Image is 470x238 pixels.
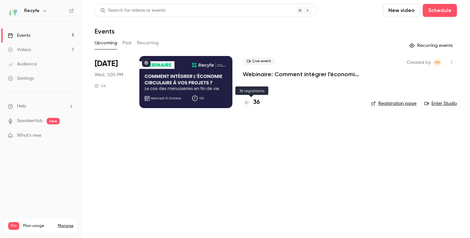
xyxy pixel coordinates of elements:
div: Events [8,32,30,39]
h6: Recyfe [24,7,39,14]
span: What's new [17,132,41,139]
span: Wed, 1:00 PM [95,72,123,78]
a: Manage [58,223,73,229]
div: Settings [8,75,34,82]
li: help-dropdown-opener [8,103,74,110]
span: PK [435,59,440,66]
span: Pro [8,222,19,230]
button: New video [383,4,420,17]
img: Recyfe [8,6,19,16]
div: Search for videos or events [100,7,165,14]
a: 36 [243,98,260,107]
span: Plan usage [23,223,54,229]
a: SpeakerHub [17,118,43,124]
span: Live event [243,57,275,65]
div: 1 h [95,83,106,89]
button: Past [122,38,132,48]
a: Enter Studio [424,100,457,107]
span: [DATE] [95,59,118,69]
a: Webinaire: Comment intégrer l'économie circulaire dans vos projets ? [243,70,361,78]
span: Help [17,103,26,110]
button: Upcoming [95,38,117,48]
h1: Events [95,27,115,35]
span: Pauline KATCHAVENDA [433,59,441,66]
button: Recurring events [406,40,457,51]
button: Recurring [137,38,159,48]
a: Registration page [371,100,416,107]
div: Videos [8,47,31,53]
span: Created by [407,59,431,66]
button: Schedule [423,4,457,17]
div: Oct 15 Wed, 1:00 PM (Europe/Paris) [95,56,129,108]
h4: 36 [253,98,260,107]
span: new [47,118,60,124]
div: Audience [8,61,37,67]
